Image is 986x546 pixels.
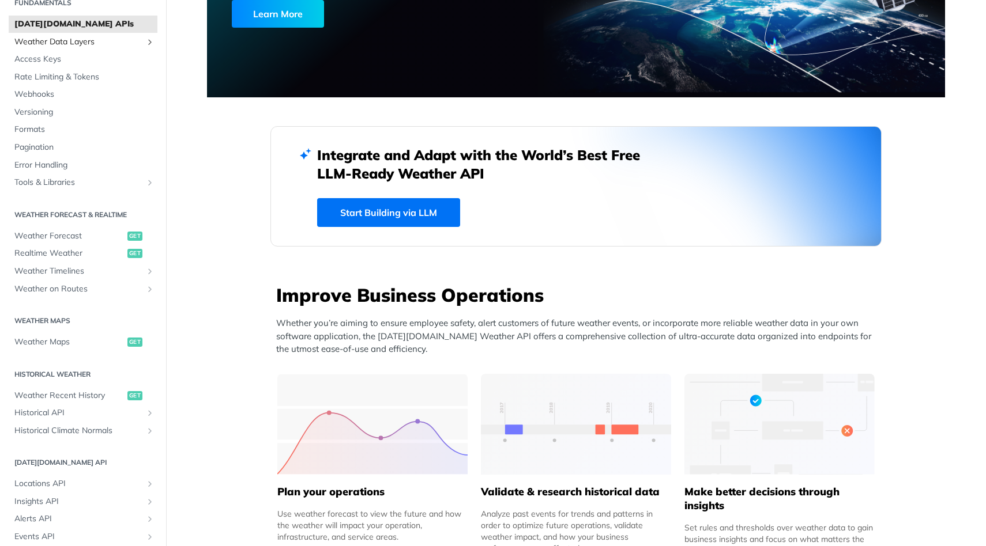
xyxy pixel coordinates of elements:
span: Versioning [14,107,155,118]
a: Pagination [9,139,157,156]
h2: Weather Forecast & realtime [9,210,157,220]
span: Weather Data Layers [14,36,142,48]
a: Locations APIShow subpages for Locations API [9,475,157,492]
span: get [127,232,142,241]
a: Formats [9,121,157,138]
span: Tools & Libraries [14,177,142,188]
span: get [127,338,142,347]
a: Start Building via LLM [317,198,460,227]
button: Show subpages for Insights API [145,497,155,506]
a: Weather on RoutesShow subpages for Weather on Routes [9,280,157,298]
span: Alerts API [14,513,142,525]
button: Show subpages for Historical Climate Normals [145,426,155,435]
p: Whether you’re aiming to ensure employee safety, alert customers of future weather events, or inc... [276,317,882,356]
button: Show subpages for Weather on Routes [145,285,155,294]
a: Weather Recent Historyget [9,387,157,404]
img: 13d7ca0-group-496-2.svg [481,374,671,475]
span: get [127,391,142,400]
a: Realtime Weatherget [9,245,157,262]
span: Webhooks [14,89,155,100]
span: Weather Recent History [14,390,125,401]
span: Weather Forecast [14,230,125,242]
a: Insights APIShow subpages for Insights API [9,493,157,510]
span: Error Handling [14,160,155,171]
button: Show subpages for Weather Timelines [145,267,155,276]
button: Show subpages for Events API [145,532,155,541]
span: Historical API [14,407,142,419]
a: Alerts APIShow subpages for Alerts API [9,510,157,528]
h5: Validate & research historical data [481,485,671,499]
a: Historical Climate NormalsShow subpages for Historical Climate Normals [9,422,157,439]
a: Error Handling [9,157,157,174]
button: Show subpages for Weather Data Layers [145,37,155,47]
button: Show subpages for Alerts API [145,514,155,524]
span: Weather on Routes [14,283,142,295]
a: Events APIShow subpages for Events API [9,528,157,545]
span: Pagination [14,142,155,153]
span: Locations API [14,478,142,490]
button: Show subpages for Tools & Libraries [145,178,155,187]
span: Rate Limiting & Tokens [14,71,155,83]
img: 39565e8-group-4962x.svg [277,374,468,475]
a: [DATE][DOMAIN_NAME] APIs [9,16,157,33]
a: Weather Data LayersShow subpages for Weather Data Layers [9,33,157,51]
a: Historical APIShow subpages for Historical API [9,404,157,422]
a: Weather Forecastget [9,227,157,245]
a: Webhooks [9,86,157,103]
h5: Plan your operations [277,485,468,499]
button: Show subpages for Historical API [145,408,155,418]
a: Tools & LibrariesShow subpages for Tools & Libraries [9,174,157,191]
span: Access Keys [14,54,155,65]
h2: Integrate and Adapt with the World’s Best Free LLM-Ready Weather API [317,146,657,183]
a: Versioning [9,104,157,121]
span: Historical Climate Normals [14,425,142,437]
button: Show subpages for Locations API [145,479,155,488]
span: Realtime Weather [14,248,125,259]
h5: Make better decisions through insights [684,485,875,513]
span: Formats [14,124,155,135]
div: Use weather forecast to view the future and how the weather will impact your operation, infrastru... [277,508,468,543]
a: Weather TimelinesShow subpages for Weather Timelines [9,263,157,280]
h2: Historical Weather [9,369,157,380]
a: Access Keys [9,51,157,68]
span: Weather Timelines [14,266,142,277]
span: get [127,249,142,258]
h2: [DATE][DOMAIN_NAME] API [9,457,157,468]
span: [DATE][DOMAIN_NAME] APIs [14,18,155,30]
span: Events API [14,531,142,543]
span: Insights API [14,496,142,507]
span: Weather Maps [14,336,125,348]
h2: Weather Maps [9,316,157,326]
a: Weather Mapsget [9,333,157,351]
img: a22d113-group-496-32x.svg [684,374,875,475]
h3: Improve Business Operations [276,282,882,308]
a: Rate Limiting & Tokens [9,69,157,86]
